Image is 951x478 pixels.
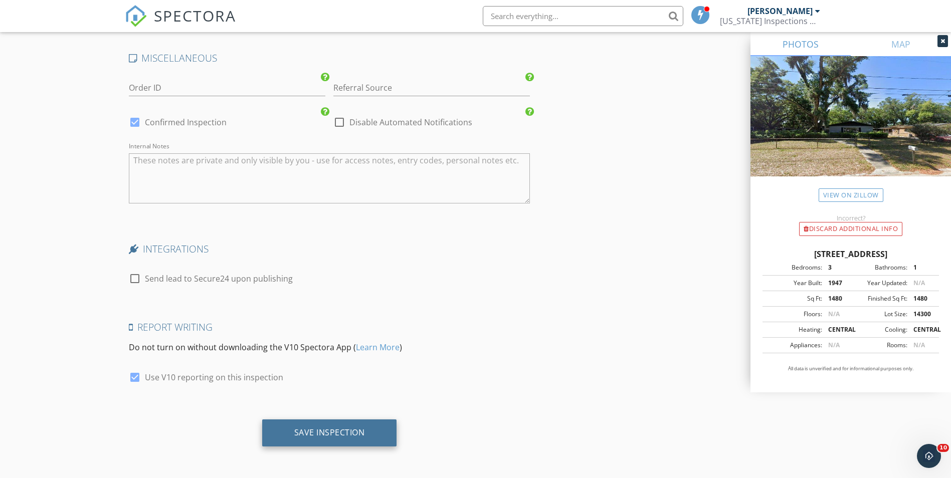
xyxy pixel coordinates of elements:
[750,214,951,222] div: Incorrect?
[822,294,851,303] div: 1480
[145,372,283,382] label: Use V10 reporting on this inspection
[917,444,941,468] iframe: Intercom live chat
[822,263,851,272] div: 3
[129,153,530,203] textarea: Internal Notes
[907,294,936,303] div: 1480
[937,444,949,452] span: 10
[125,5,147,27] img: The Best Home Inspection Software - Spectora
[907,263,936,272] div: 1
[129,243,530,256] h4: INTEGRATIONS
[822,325,851,334] div: CENTRAL
[828,341,840,349] span: N/A
[333,80,530,96] input: Referral Source
[129,321,530,334] h4: Report Writing
[766,310,822,319] div: Floors:
[145,274,293,284] label: Send lead to Secure24 upon publishing
[851,294,907,303] div: Finished Sq Ft:
[851,263,907,272] div: Bathrooms:
[763,248,939,260] div: [STREET_ADDRESS]
[154,5,236,26] span: SPECTORA
[766,294,822,303] div: Sq Ft:
[851,341,907,350] div: Rooms:
[828,310,840,318] span: N/A
[125,14,236,35] a: SPECTORA
[747,6,813,16] div: [PERSON_NAME]
[129,52,530,65] h4: MISCELLANEOUS
[750,56,951,200] img: streetview
[145,117,227,127] label: Confirmed Inspection
[483,6,683,26] input: Search everything...
[913,341,925,349] span: N/A
[766,279,822,288] div: Year Built:
[356,342,400,353] a: Learn More
[766,325,822,334] div: Heating:
[766,263,822,272] div: Bedrooms:
[129,341,530,353] p: Do not turn on without downloading the V10 Spectora App ( )
[907,325,936,334] div: CENTRAL
[819,188,883,202] a: View on Zillow
[799,222,902,236] div: Discard Additional info
[822,279,851,288] div: 1947
[851,32,951,56] a: MAP
[766,341,822,350] div: Appliances:
[294,427,365,437] div: Save Inspection
[750,32,851,56] a: PHOTOS
[720,16,820,26] div: Florida Inspections Group LLC
[851,325,907,334] div: Cooling:
[907,310,936,319] div: 14300
[349,117,472,127] label: Disable Automated Notifications
[763,365,939,372] p: All data is unverified and for informational purposes only.
[913,279,925,287] span: N/A
[851,310,907,319] div: Lot Size:
[851,279,907,288] div: Year Updated:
